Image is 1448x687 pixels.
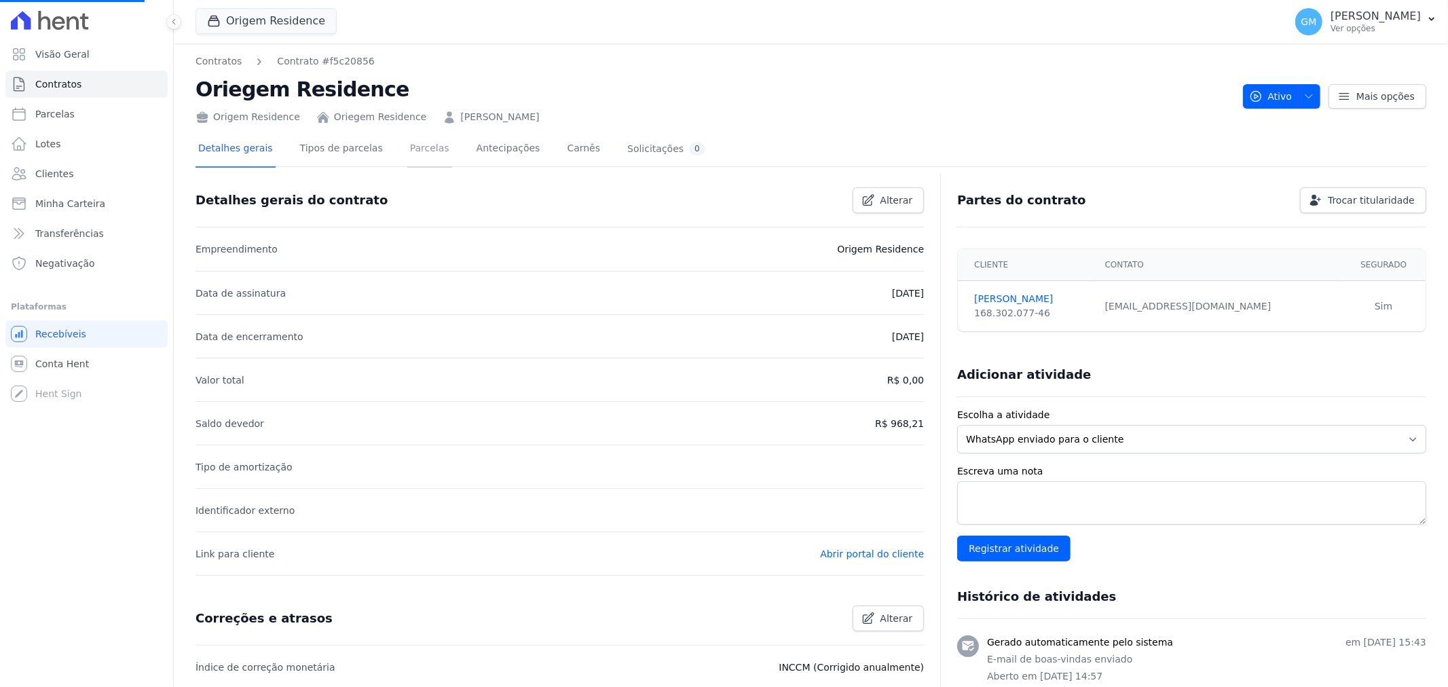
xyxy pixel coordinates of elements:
a: Mais opções [1329,84,1426,109]
span: Alterar [880,612,913,625]
a: Contrato #f5c20856 [277,54,374,69]
p: [DATE] [892,285,924,301]
a: Minha Carteira [5,190,168,217]
a: Contratos [196,54,242,69]
p: Data de assinatura [196,285,286,301]
h3: Histórico de atividades [957,589,1116,605]
span: Recebíveis [35,327,86,341]
h3: Partes do contrato [957,192,1086,208]
p: R$ 968,21 [875,415,924,432]
span: Conta Hent [35,357,89,371]
p: R$ 0,00 [887,372,924,388]
a: Contratos [5,71,168,98]
p: Origem Residence [837,241,924,257]
span: Parcelas [35,107,75,121]
p: INCCM (Corrigido anualmente) [779,659,924,675]
div: 168.302.077-46 [974,306,1088,320]
p: Aberto em [DATE] 14:57 [987,669,1426,684]
span: Alterar [880,193,913,207]
button: Ativo [1243,84,1321,109]
div: Origem Residence [196,110,300,124]
label: Escreva uma nota [957,464,1426,479]
p: Índice de correção monetária [196,659,335,675]
span: Transferências [35,227,104,240]
a: Transferências [5,220,168,247]
a: [PERSON_NAME] [974,292,1088,306]
a: Solicitações0 [625,132,708,168]
span: Visão Geral [35,48,90,61]
button: GM [PERSON_NAME] Ver opções [1284,3,1448,41]
h3: Detalhes gerais do contrato [196,192,388,208]
p: Tipo de amortização [196,459,293,475]
p: Identificador externo [196,502,295,519]
input: Registrar atividade [957,536,1071,561]
span: Minha Carteira [35,197,105,210]
span: Lotes [35,137,61,151]
p: Saldo devedor [196,415,264,432]
a: Negativação [5,250,168,277]
a: Tipos de parcelas [297,132,386,168]
div: 0 [689,143,705,155]
div: Plataformas [11,299,162,315]
a: [PERSON_NAME] [460,110,539,124]
div: [EMAIL_ADDRESS][DOMAIN_NAME] [1105,299,1334,314]
span: Clientes [35,167,73,181]
a: Clientes [5,160,168,187]
p: em [DATE] 15:43 [1345,635,1426,650]
span: GM [1301,17,1317,26]
a: Oriegem Residence [334,110,426,124]
p: [PERSON_NAME] [1331,10,1421,23]
label: Escolha a atividade [957,408,1426,422]
span: Contratos [35,77,81,91]
span: Mais opções [1356,90,1415,103]
h3: Correções e atrasos [196,610,333,627]
nav: Breadcrumb [196,54,375,69]
a: Visão Geral [5,41,168,68]
nav: Breadcrumb [196,54,1232,69]
a: Alterar [853,187,925,213]
p: E-mail de boas-vindas enviado [987,652,1426,667]
a: Conta Hent [5,350,168,377]
p: Link para cliente [196,546,274,562]
a: Detalhes gerais [196,132,276,168]
p: [DATE] [892,329,924,345]
a: Lotes [5,130,168,157]
a: Parcelas [407,132,452,168]
td: Sim [1341,281,1426,332]
span: Trocar titularidade [1328,193,1415,207]
h3: Gerado automaticamente pelo sistema [987,635,1173,650]
p: Valor total [196,372,244,388]
h2: Oriegem Residence [196,74,1232,105]
button: Origem Residence [196,8,337,34]
a: Alterar [853,606,925,631]
p: Data de encerramento [196,329,303,345]
span: Negativação [35,257,95,270]
th: Contato [1097,249,1342,281]
div: Solicitações [627,143,705,155]
a: Abrir portal do cliente [820,549,924,559]
a: Antecipações [474,132,543,168]
h3: Adicionar atividade [957,367,1091,383]
a: Recebíveis [5,320,168,348]
span: Ativo [1249,84,1293,109]
th: Segurado [1341,249,1426,281]
p: Empreendimento [196,241,278,257]
a: Parcelas [5,100,168,128]
th: Cliente [958,249,1096,281]
a: Carnês [564,132,603,168]
a: Trocar titularidade [1300,187,1426,213]
p: Ver opções [1331,23,1421,34]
